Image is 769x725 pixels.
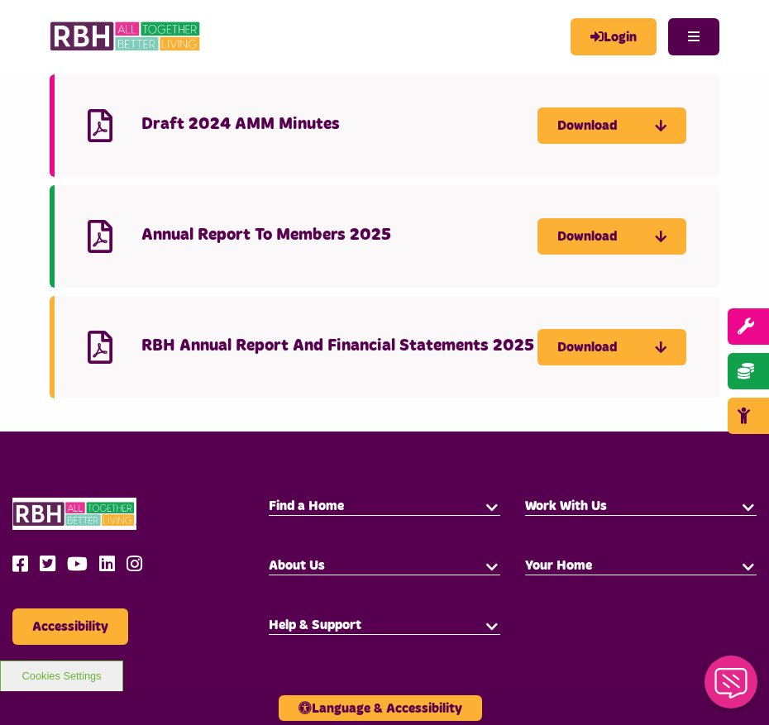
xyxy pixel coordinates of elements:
h4: RBH Annual Report And Financial Statements 2025 [141,335,537,356]
img: RBH [12,498,136,530]
span: Your Home [525,559,592,572]
span: About Us [269,559,325,572]
button: Language & Accessibility [279,695,482,721]
span: Find a Home [269,499,344,513]
img: RBH [50,17,203,56]
a: Download Draft 2024 AMM Minutes - open in a new tab [537,107,686,144]
span: Help & Support [269,618,361,632]
button: button [484,557,500,574]
button: button [484,498,500,514]
span: Work With Us [525,499,607,513]
a: MyRBH [571,18,657,55]
h4: Annual Report To Members 2025 [141,224,537,246]
iframe: Netcall Web Assistant for live chat [695,651,769,725]
h4: Draft 2024 AMM Minutes [141,113,537,135]
a: Download RBH Annual Report And Financial Statements 2025 - open in a new tab [537,329,686,365]
button: button [740,498,757,514]
button: button [740,557,757,574]
button: Navigation [668,18,719,55]
button: Accessibility [12,608,128,645]
button: button [484,617,500,633]
a: Download Annual Report To Members 2025 - open in a new tab [537,218,686,255]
